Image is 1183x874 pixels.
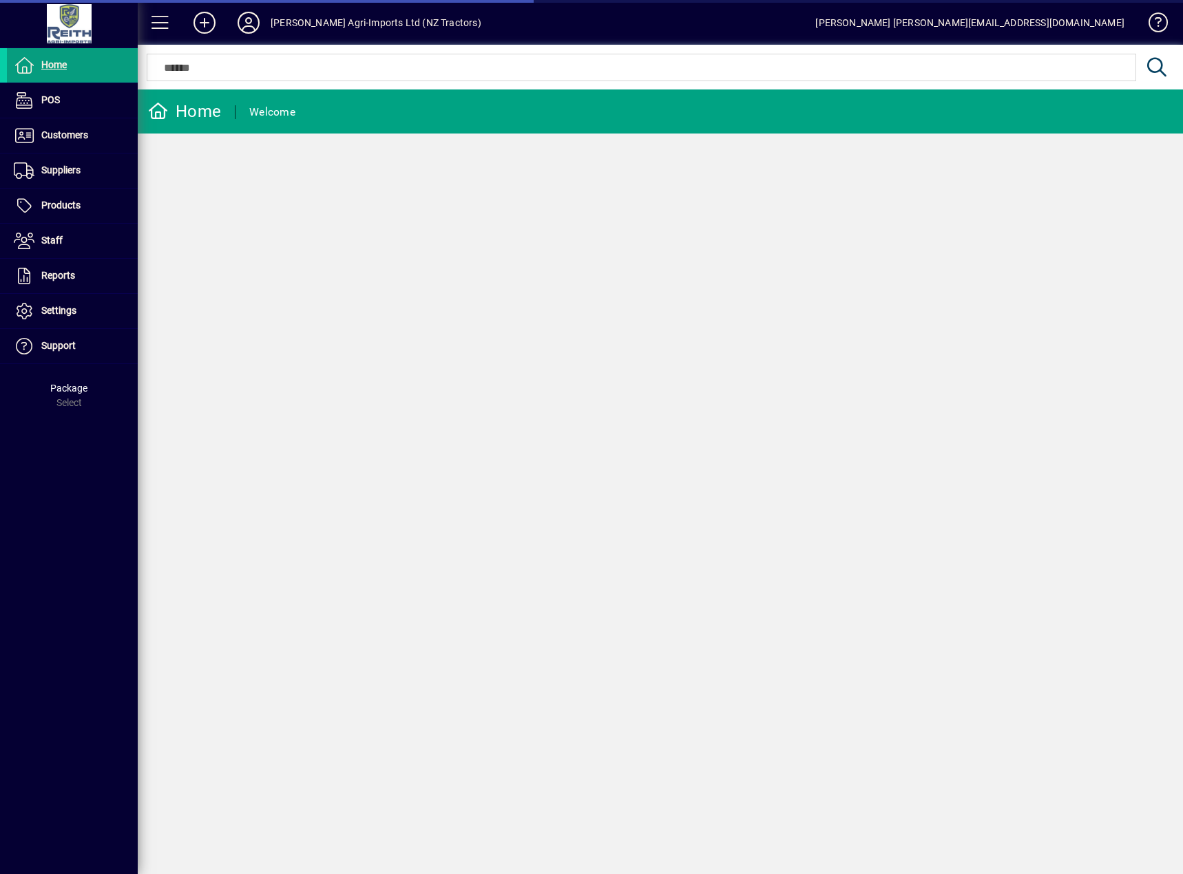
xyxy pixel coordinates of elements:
[227,10,271,35] button: Profile
[148,100,221,122] div: Home
[7,329,138,363] a: Support
[7,294,138,328] a: Settings
[7,153,138,188] a: Suppliers
[41,94,60,105] span: POS
[271,12,481,34] div: [PERSON_NAME] Agri-Imports Ltd (NZ Tractors)
[41,59,67,70] span: Home
[815,12,1124,34] div: [PERSON_NAME] [PERSON_NAME][EMAIL_ADDRESS][DOMAIN_NAME]
[41,164,81,175] span: Suppliers
[7,224,138,258] a: Staff
[7,83,138,118] a: POS
[50,383,87,394] span: Package
[1138,3,1166,47] a: Knowledge Base
[182,10,227,35] button: Add
[7,118,138,153] a: Customers
[41,340,76,351] span: Support
[41,200,81,211] span: Products
[7,189,138,223] a: Products
[41,305,76,316] span: Settings
[41,270,75,281] span: Reports
[41,129,88,140] span: Customers
[7,259,138,293] a: Reports
[41,235,63,246] span: Staff
[249,101,295,123] div: Welcome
